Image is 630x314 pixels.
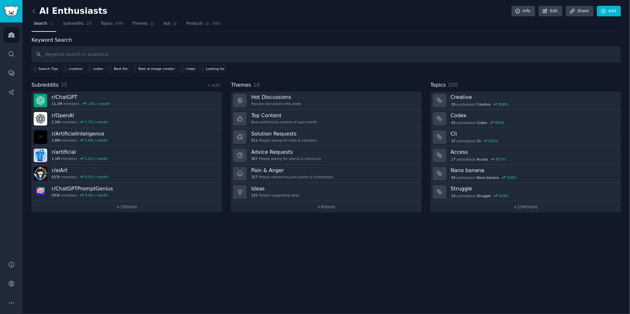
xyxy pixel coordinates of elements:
[251,156,321,161] div: People asking for advice & resources
[597,6,621,17] a: Add
[431,81,446,89] span: Topics
[31,37,72,43] label: Keyword Search
[31,201,222,213] a: +19more
[451,185,617,192] h3: Struggle
[186,21,203,27] span: Products
[451,157,455,161] span: 17
[85,156,108,161] div: 1.5 % / month
[31,92,222,110] a: r/ChatGPT11.2Mmembers1.8% / month
[566,6,593,17] a: Share
[451,102,455,107] span: 29
[132,21,148,27] span: Themes
[496,157,506,161] div: 871 %
[231,183,421,201] a: Ideas131People suggesting ideas
[431,201,621,213] a: +194more
[85,138,108,143] div: 1.6 % / month
[85,175,108,179] div: 0.5 % / month
[251,130,317,137] h3: Solution Requests
[161,19,179,32] a: Ask
[85,120,108,124] div: 1.7 % / month
[107,65,129,72] a: Best llm
[31,128,222,146] a: r/ArtificialInteligence1.6Mmembers1.6% / month
[184,19,223,32] a: Products565
[34,130,47,144] img: ArtificialInteligence
[31,65,59,72] button: Search Tips
[52,156,108,161] div: members
[31,183,222,201] a: r/ChatGPTPromptGenius593kmembers4.9% / month
[31,146,222,165] a: r/artificial1.1Mmembers1.5% / month
[538,6,563,17] a: Edit
[93,66,103,71] div: codex
[477,102,491,107] span: Creative
[52,149,108,155] h3: r/ artificial
[34,112,47,126] img: OpenAI
[31,46,621,63] input: Keyword search in audience
[448,82,458,88] span: 200
[451,120,505,126] div: post s about
[431,128,621,146] a: Cli37postsaboutCli912%
[251,156,258,161] span: 307
[451,139,455,143] span: 37
[451,120,455,125] span: 43
[31,110,222,128] a: r/OpenAI2.5Mmembers1.7% / month
[431,183,621,201] a: Struggle19postsaboutStruggle333%
[52,94,110,100] h3: r/ ChatGPT
[61,82,67,88] span: 25
[34,185,47,199] img: ChatGPTPromptGenius
[489,139,498,143] div: 912 %
[231,146,421,165] a: Advice Requests307People asking for advice & resources
[52,193,113,197] div: members
[495,120,505,125] div: 952 %
[451,112,617,119] h3: Codex
[86,21,92,27] span: 25
[251,120,317,124] div: Best-performing content of past month
[52,175,108,179] div: members
[512,6,535,17] a: Info
[52,120,108,124] div: members
[69,66,82,71] div: creative
[477,157,488,161] span: Access
[451,156,506,162] div: post s about
[451,175,517,180] div: post s about
[52,156,60,161] span: 1.1M
[451,175,455,180] span: 94
[251,175,258,179] span: 257
[52,120,60,124] span: 2.5M
[477,120,487,125] span: Codex
[52,130,108,137] h3: r/ ArtificialInteligence
[52,101,110,106] div: members
[52,193,60,197] span: 593k
[251,138,317,143] div: People asking for tools & solutions
[451,101,509,107] div: post s about
[251,167,333,174] h3: Pain & Anger
[253,82,260,88] span: 10
[63,21,84,27] span: Subreddits
[31,19,56,32] a: Search
[499,102,508,107] div: 958 %
[477,194,491,198] span: Struggle
[499,194,508,198] div: 333 %
[52,167,108,174] h3: r/ aiArt
[231,128,421,146] a: Solution Requests511People asking for tools & solutions
[185,66,195,71] div: I hate
[86,65,105,72] a: codex
[39,66,58,71] span: Search Tips
[251,112,317,119] h3: Top Content
[52,101,62,106] span: 11.2M
[251,193,258,197] span: 131
[31,81,59,89] span: Subreddits
[451,138,499,144] div: post s about
[101,21,113,27] span: Topics
[251,185,300,192] h3: Ideas
[231,110,421,128] a: Top ContentBest-performing content of past month
[52,138,108,143] div: members
[251,101,301,106] div: Popular discussions this week
[231,81,251,89] span: Themes
[85,193,108,197] div: 4.9 % / month
[431,92,621,110] a: Creative29postsaboutCreative958%
[114,66,128,71] div: Best llm
[207,83,220,88] a: + Add
[212,21,221,27] span: 565
[431,110,621,128] a: Codex43postsaboutCodex952%
[178,65,197,72] a: I hate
